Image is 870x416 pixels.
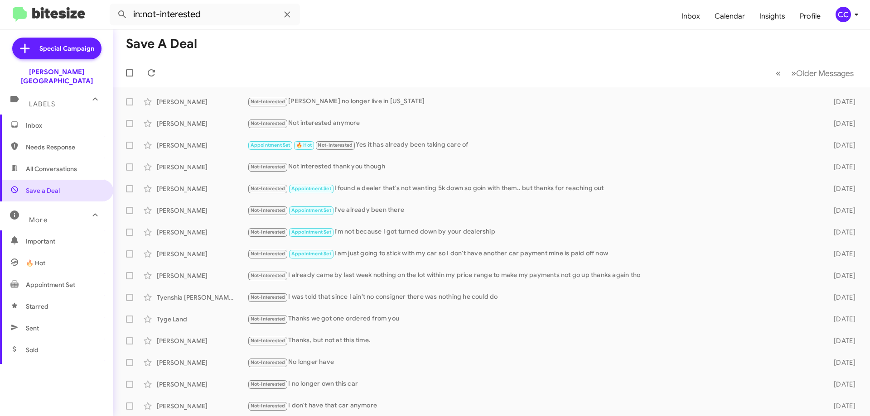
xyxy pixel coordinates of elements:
[247,162,819,172] div: Not interested thank you though
[819,119,863,128] div: [DATE]
[157,163,247,172] div: [PERSON_NAME]
[828,7,860,22] button: CC
[157,119,247,128] div: [PERSON_NAME]
[291,207,331,213] span: Appointment Set
[247,379,819,389] div: I no longer own this car
[819,97,863,106] div: [DATE]
[318,142,353,148] span: Not-Interested
[157,228,247,237] div: [PERSON_NAME]
[674,3,707,29] a: Inbox
[247,292,819,302] div: I was told that since I ain't no consigner there was nothing he could do
[819,228,863,237] div: [DATE]
[26,302,48,311] span: Starred
[251,207,285,213] span: Not-Interested
[251,403,285,409] span: Not-Interested
[247,335,819,346] div: Thanks, but not at this time.
[26,121,103,130] span: Inbox
[251,142,290,148] span: Appointment Set
[786,64,859,82] button: Next
[251,164,285,170] span: Not-Interested
[26,143,103,152] span: Needs Response
[157,315,247,324] div: Tyge Land
[251,359,285,365] span: Not-Interested
[26,164,77,173] span: All Conversations
[291,251,331,257] span: Appointment Set
[29,100,55,108] span: Labels
[26,237,103,246] span: Important
[247,401,819,411] div: I don't have that car anymore
[26,186,60,195] span: Save a Deal
[251,381,285,387] span: Not-Interested
[251,229,285,235] span: Not-Interested
[126,37,197,51] h1: Save a Deal
[157,97,247,106] div: [PERSON_NAME]
[819,315,863,324] div: [DATE]
[247,96,819,107] div: [PERSON_NAME] no longer live in [US_STATE]
[819,271,863,280] div: [DATE]
[836,7,851,22] div: CC
[296,142,312,148] span: 🔥 Hot
[157,358,247,367] div: [PERSON_NAME]
[291,229,331,235] span: Appointment Set
[251,251,285,257] span: Not-Interested
[819,249,863,258] div: [DATE]
[157,271,247,280] div: [PERSON_NAME]
[770,64,786,82] button: Previous
[291,186,331,191] span: Appointment Set
[819,380,863,389] div: [DATE]
[26,258,45,268] span: 🔥 Hot
[791,67,796,79] span: »
[247,183,819,194] div: I found a dealer that's not wanting 5k down so goin with them.. but thanks for reaching out
[251,294,285,300] span: Not-Interested
[771,64,859,82] nav: Page navigation example
[251,338,285,344] span: Not-Interested
[247,357,819,368] div: No longer have
[247,249,819,259] div: I am just going to stick with my car so I don't have another car payment mine is paid off now
[157,249,247,258] div: [PERSON_NAME]
[247,118,819,129] div: Not interested anymore
[251,186,285,191] span: Not-Interested
[157,380,247,389] div: [PERSON_NAME]
[157,402,247,411] div: [PERSON_NAME]
[819,358,863,367] div: [DATE]
[819,293,863,302] div: [DATE]
[819,336,863,345] div: [DATE]
[776,67,781,79] span: «
[157,293,247,302] div: Tyenshia [PERSON_NAME]
[251,316,285,322] span: Not-Interested
[26,324,39,333] span: Sent
[819,141,863,150] div: [DATE]
[39,44,94,53] span: Special Campaign
[247,205,819,215] div: I've already been there
[110,4,300,25] input: Search
[157,336,247,345] div: [PERSON_NAME]
[251,99,285,105] span: Not-Interested
[12,38,101,59] a: Special Campaign
[793,3,828,29] a: Profile
[157,206,247,215] div: [PERSON_NAME]
[26,280,75,289] span: Appointment Set
[752,3,793,29] a: Insights
[247,314,819,324] div: Thanks we got one ordered from you
[251,273,285,278] span: Not-Interested
[157,141,247,150] div: [PERSON_NAME]
[26,345,39,354] span: Sold
[251,120,285,126] span: Not-Interested
[247,270,819,281] div: I already came by last week nothing on the lot within my price range to make my payments not go u...
[819,402,863,411] div: [DATE]
[247,227,819,237] div: I'm not because I got turned down by your dealership
[247,140,819,150] div: Yes it has already been taking care of
[157,184,247,193] div: [PERSON_NAME]
[819,206,863,215] div: [DATE]
[29,216,48,224] span: More
[819,184,863,193] div: [DATE]
[819,163,863,172] div: [DATE]
[707,3,752,29] a: Calendar
[796,68,854,78] span: Older Messages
